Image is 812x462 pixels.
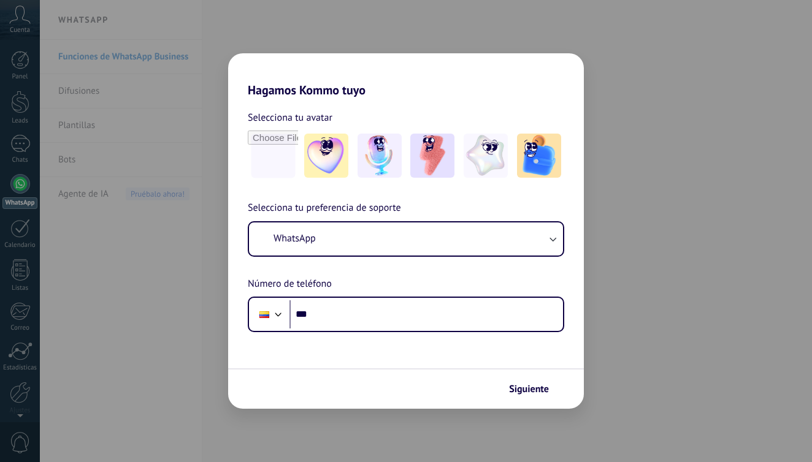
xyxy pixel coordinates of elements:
span: Selecciona tu preferencia de soporte [248,200,401,216]
h2: Hagamos Kommo tuyo [228,53,584,97]
span: Selecciona tu avatar [248,110,332,126]
img: -3.jpeg [410,134,454,178]
div: Colombia: + 57 [253,301,276,327]
button: Siguiente [504,379,565,400]
button: WhatsApp [249,222,563,256]
img: -1.jpeg [304,134,348,178]
img: -4.jpeg [464,134,508,178]
span: Número de teléfono [248,276,332,292]
img: -2.jpeg [358,134,402,178]
span: Siguiente [509,385,549,393]
img: -5.jpeg [517,134,561,178]
span: WhatsApp [274,232,316,244]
